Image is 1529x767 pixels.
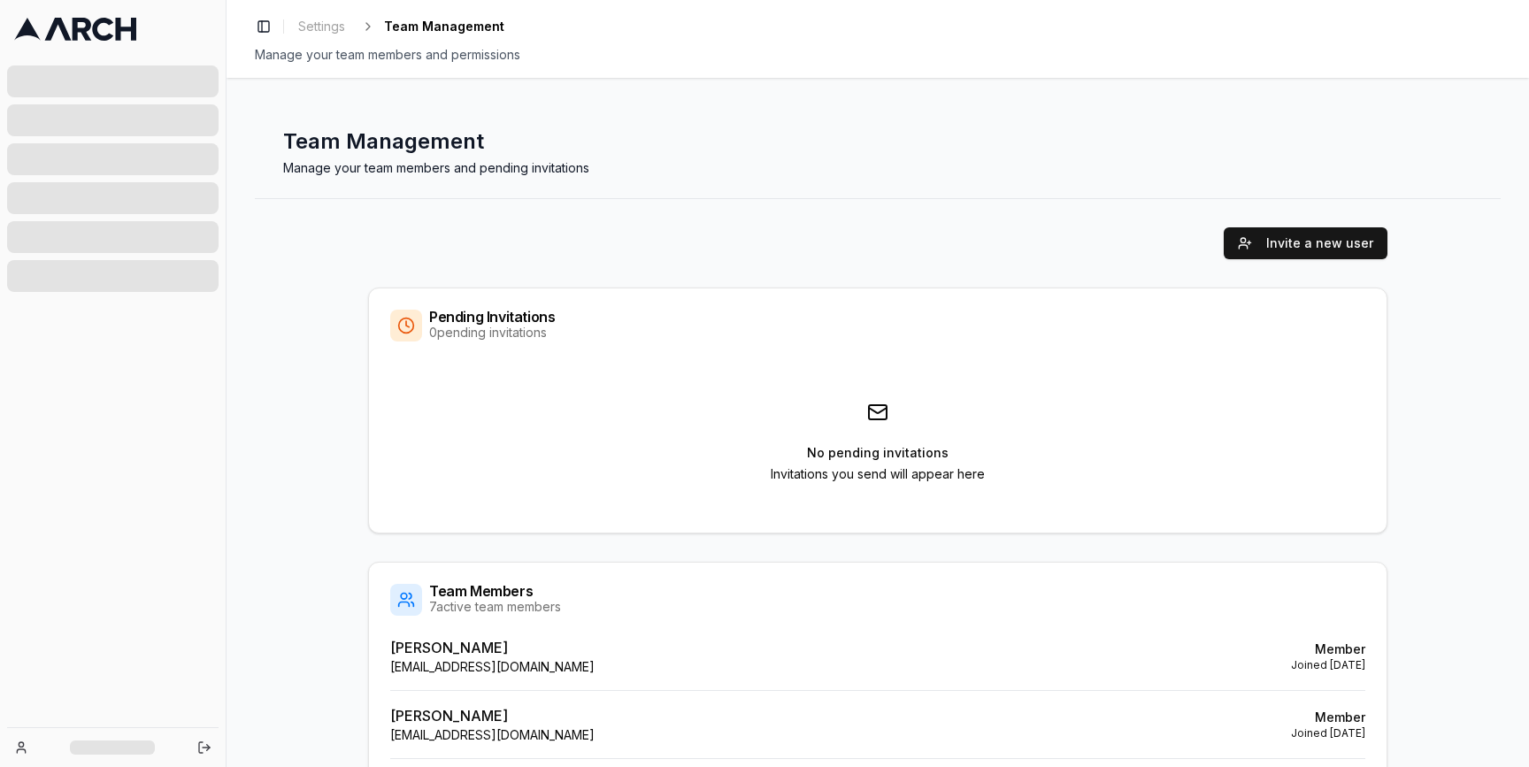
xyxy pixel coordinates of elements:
p: [EMAIL_ADDRESS][DOMAIN_NAME] [390,726,595,744]
span: Team Management [384,18,504,35]
nav: breadcrumb [291,14,504,39]
div: 0 pending invitations [429,324,555,341]
div: 7 active team members [429,598,561,616]
div: Pending Invitations [429,310,555,324]
p: [PERSON_NAME] [390,705,595,726]
p: Member [1291,709,1365,726]
p: Joined [DATE] [1291,658,1365,672]
span: Settings [298,18,345,35]
p: [PERSON_NAME] [390,637,595,658]
button: Invite a new user [1224,227,1387,259]
button: Log out [192,735,217,760]
a: Settings [291,14,352,39]
div: Manage your team members and permissions [255,46,1501,64]
p: [EMAIL_ADDRESS][DOMAIN_NAME] [390,658,595,676]
p: Joined [DATE] [1291,726,1365,740]
h1: Team Management [283,127,1472,156]
div: Team Members [429,584,561,598]
p: No pending invitations [807,444,949,462]
p: Member [1291,640,1365,658]
p: Invitations you send will appear here [771,465,985,483]
p: Manage your team members and pending invitations [283,159,1472,177]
